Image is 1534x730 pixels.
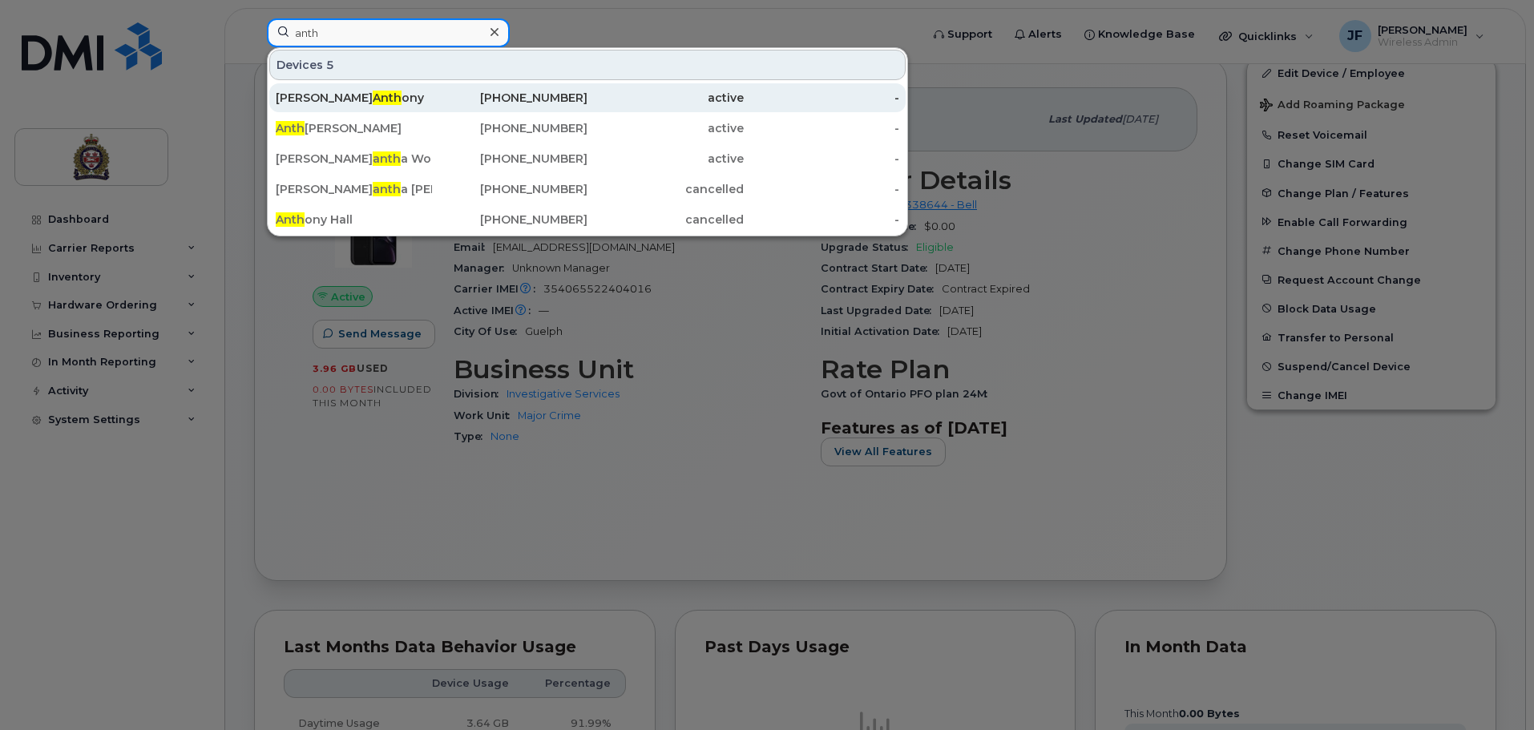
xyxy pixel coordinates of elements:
[587,120,744,136] div: active
[269,205,906,234] a: Anthony Hall[PHONE_NUMBER]cancelled-
[744,181,900,197] div: -
[276,212,305,227] span: Anth
[276,90,432,106] div: [PERSON_NAME] ony
[269,114,906,143] a: Anth[PERSON_NAME][PHONE_NUMBER]active-
[432,212,588,228] div: [PHONE_NUMBER]
[587,181,744,197] div: cancelled
[373,182,401,196] span: anth
[269,50,906,80] div: Devices
[432,151,588,167] div: [PHONE_NUMBER]
[276,181,432,197] div: [PERSON_NAME] a [PERSON_NAME]
[269,175,906,204] a: [PERSON_NAME]antha [PERSON_NAME][PHONE_NUMBER]cancelled-
[744,120,900,136] div: -
[744,151,900,167] div: -
[276,121,305,135] span: Anth
[744,90,900,106] div: -
[269,144,906,173] a: [PERSON_NAME]antha Worthington[PHONE_NUMBER]active-
[276,151,432,167] div: [PERSON_NAME] a Worthington
[587,212,744,228] div: cancelled
[269,83,906,112] a: [PERSON_NAME]Anthony[PHONE_NUMBER]active-
[326,57,334,73] span: 5
[432,120,588,136] div: [PHONE_NUMBER]
[373,91,402,105] span: Anth
[587,90,744,106] div: active
[432,90,588,106] div: [PHONE_NUMBER]
[432,181,588,197] div: [PHONE_NUMBER]
[587,151,744,167] div: active
[276,120,432,136] div: [PERSON_NAME]
[373,151,401,166] span: anth
[744,212,900,228] div: -
[267,18,510,47] input: Find something...
[276,212,432,228] div: ony Hall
